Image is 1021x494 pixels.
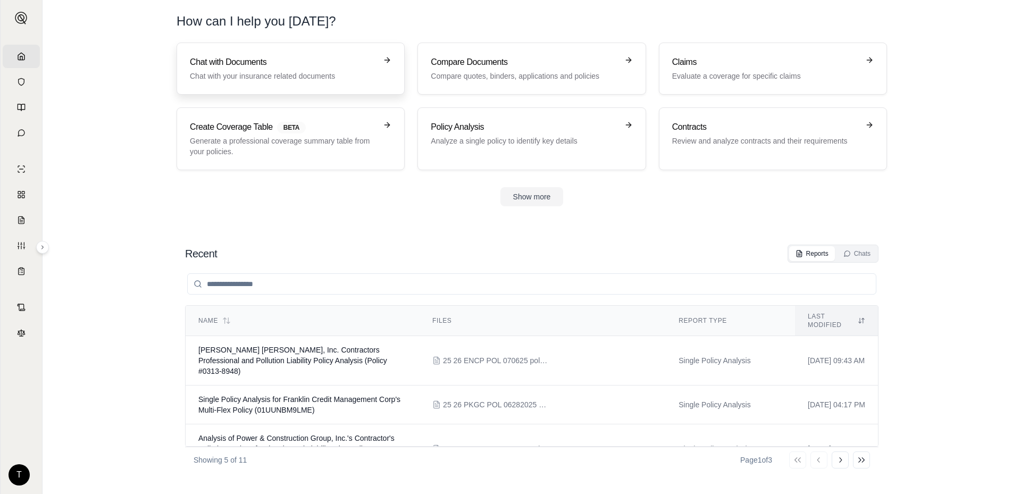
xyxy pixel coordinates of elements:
span: 25 26 ENCP POL 070625 pol#0313-8948.pdf [443,355,549,366]
a: Coverage Table [3,259,40,283]
h1: How can I help you [DATE]? [177,13,336,30]
a: Legal Search Engine [3,321,40,345]
div: T [9,464,30,485]
td: Single Policy Analysis [666,386,795,424]
a: Home [3,45,40,68]
div: Reports [796,249,828,258]
h2: Recent [185,246,217,261]
button: Chats [837,246,877,261]
div: Last modified [808,312,865,329]
a: Contract Analysis [3,296,40,319]
h3: Create Coverage Table [190,121,376,133]
div: Name [198,316,407,325]
td: [DATE] 03:40 PM [795,424,878,474]
span: Welliver McGuire, Inc. Contractors Professional and Pollution Liability Policy Analysis (Policy #... [198,346,387,375]
span: BETA [277,122,306,133]
a: ClaimsEvaluate a coverage for specific claims [659,43,887,95]
div: Page 1 of 3 [740,455,772,465]
a: Chat [3,121,40,145]
img: Expand sidebar [15,12,28,24]
p: Showing 5 of 11 [194,455,247,465]
span: Analysis of Power & Construction Group, Inc.'s Contractor's Pollution and Professional Legal Liab... [198,434,395,464]
a: Chat with DocumentsChat with your insurance related documents [177,43,405,95]
span: 25 26 ENCP POL 042925 pol#CPPL D0001647 01.pdf [443,443,549,454]
p: Analyze a single policy to identify key details [431,136,617,146]
td: Single Policy Analysis [666,424,795,474]
a: Policy Comparisons [3,183,40,206]
p: Generate a professional coverage summary table from your policies. [190,136,376,157]
a: ContractsReview and analyze contracts and their requirements [659,107,887,170]
a: Documents Vault [3,70,40,94]
button: Expand sidebar [11,7,32,29]
button: Reports [789,246,835,261]
a: Prompt Library [3,96,40,119]
a: Single Policy [3,157,40,181]
h3: Policy Analysis [431,121,617,133]
button: Show more [500,187,564,206]
p: Review and analyze contracts and their requirements [672,136,859,146]
td: Single Policy Analysis [666,336,795,386]
td: [DATE] 09:43 AM [795,336,878,386]
div: Chats [843,249,871,258]
a: Policy AnalysisAnalyze a single policy to identify key details [417,107,646,170]
h3: Contracts [672,121,859,133]
a: Claim Coverage [3,208,40,232]
p: Chat with your insurance related documents [190,71,376,81]
a: Compare DocumentsCompare quotes, binders, applications and policies [417,43,646,95]
h3: Compare Documents [431,56,617,69]
h3: Claims [672,56,859,69]
span: 25 26 PKGC POL 06282025 #01UUNBM9LME.pdf [443,399,549,410]
td: [DATE] 04:17 PM [795,386,878,424]
button: Expand sidebar [36,241,49,254]
h3: Chat with Documents [190,56,376,69]
a: Custom Report [3,234,40,257]
p: Compare quotes, binders, applications and policies [431,71,617,81]
th: Report Type [666,306,795,336]
span: Single Policy Analysis for Franklin Credit Management Corp's Multi-Flex Policy (01UUNBM9LME) [198,395,400,414]
a: Create Coverage TableBETAGenerate a professional coverage summary table from your policies. [177,107,405,170]
th: Files [420,306,666,336]
p: Evaluate a coverage for specific claims [672,71,859,81]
